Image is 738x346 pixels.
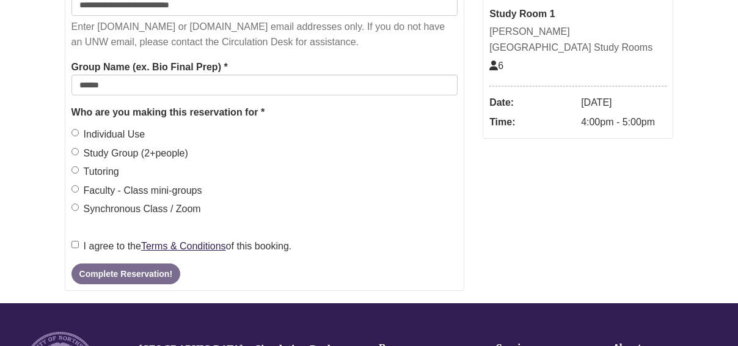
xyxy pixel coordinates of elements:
[71,241,79,248] input: I agree to theTerms & Conditionsof this booking.
[71,238,292,254] label: I agree to the of this booking.
[489,6,667,22] div: Study Room 1
[141,241,226,251] a: Terms & Conditions
[71,164,119,180] label: Tutoring
[71,204,79,211] input: Synchronous Class / Zoom
[489,112,575,132] dt: Time:
[581,112,667,132] dd: 4:00pm - 5:00pm
[71,185,79,193] input: Faculty - Class mini-groups
[71,148,79,155] input: Study Group (2+people)
[71,59,228,75] label: Group Name (ex. Bio Final Prep) *
[71,183,202,199] label: Faculty - Class mini-groups
[581,93,667,112] dd: [DATE]
[71,145,188,161] label: Study Group (2+people)
[71,129,79,136] input: Individual Use
[71,166,79,174] input: Tutoring
[489,24,667,55] div: [PERSON_NAME][GEOGRAPHIC_DATA] Study Rooms
[71,105,458,120] legend: Who are you making this reservation for *
[71,201,201,217] label: Synchronous Class / Zoom
[71,19,458,50] p: Enter [DOMAIN_NAME] or [DOMAIN_NAME] email addresses only. If you do not have an UNW email, pleas...
[489,61,503,71] span: The capacity of this space
[71,127,145,142] label: Individual Use
[71,263,180,284] button: Complete Reservation!
[489,93,575,112] dt: Date:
